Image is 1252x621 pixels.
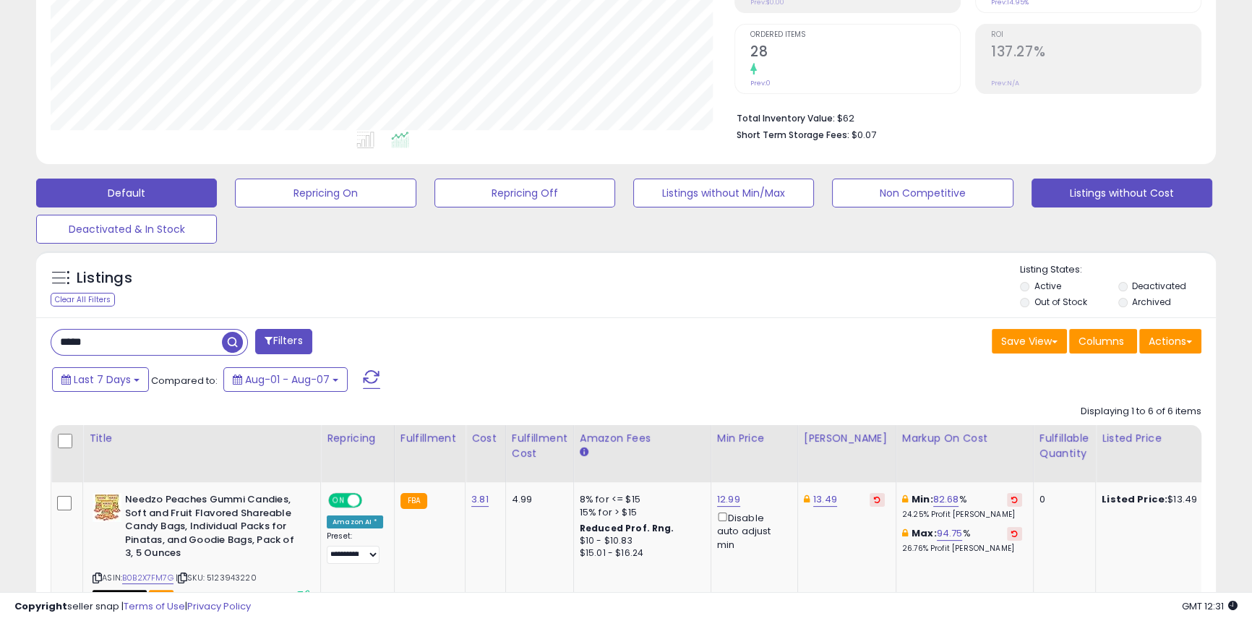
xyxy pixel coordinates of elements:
span: OFF [360,494,383,507]
button: Non Competitive [832,179,1013,207]
div: Fulfillment [400,431,459,446]
h2: 28 [750,43,960,63]
label: Deactivated [1132,280,1186,292]
b: Short Term Storage Fees: [737,129,849,141]
label: Out of Stock [1034,296,1086,308]
span: Ordered Items [750,31,960,39]
div: Amazon AI * [327,515,383,528]
a: 82.68 [933,492,959,507]
span: | SKU: 5123943220 [176,572,257,583]
small: Prev: 0 [750,79,771,87]
p: Listing States: [1020,263,1216,277]
div: [PERSON_NAME] [804,431,890,446]
div: Repricing [327,431,388,446]
div: Disable auto adjust min [717,510,786,552]
a: 13.49 [813,492,837,507]
div: Displaying 1 to 6 of 6 items [1081,405,1201,419]
button: Listings without Min/Max [633,179,814,207]
div: Clear All Filters [51,293,115,307]
span: Last 7 Days [74,372,131,387]
b: Max: [912,526,937,540]
div: % [902,493,1022,520]
div: $10 - $10.83 [580,535,700,547]
span: Compared to: [151,374,218,387]
div: Title [89,431,314,446]
button: Listings without Cost [1032,179,1212,207]
small: Prev: N/A [991,79,1019,87]
small: Amazon Fees. [580,446,588,459]
b: Listed Price: [1102,492,1167,506]
button: Default [36,179,217,207]
label: Archived [1132,296,1171,308]
th: The percentage added to the cost of goods (COGS) that forms the calculator for Min & Max prices. [896,425,1033,482]
strong: Copyright [14,599,67,613]
div: 0 [1039,493,1084,506]
a: 3.81 [471,492,489,507]
div: 8% for <= $15 [580,493,700,506]
b: Total Inventory Value: [737,112,835,124]
button: Columns [1069,329,1137,354]
li: $62 [737,108,1191,126]
div: 15% for > $15 [580,506,700,519]
b: Min: [912,492,933,506]
button: Repricing Off [434,179,615,207]
a: Privacy Policy [187,599,251,613]
span: ON [330,494,348,507]
div: Listed Price [1102,431,1227,446]
div: 4.99 [512,493,562,506]
div: Cost [471,431,499,446]
small: FBA [400,493,427,509]
p: 24.25% Profit [PERSON_NAME] [902,510,1022,520]
div: Preset: [327,531,383,564]
span: ROI [991,31,1201,39]
span: $0.07 [852,128,876,142]
span: 2025-08-15 12:31 GMT [1182,599,1238,613]
div: Fulfillment Cost [512,431,567,461]
b: Reduced Prof. Rng. [580,522,674,534]
div: % [902,527,1022,554]
div: Min Price [717,431,792,446]
button: Repricing On [235,179,416,207]
b: Needzo Peaches Gummi Candies, Soft and Fruit Flavored Shareable Candy Bags, Individual Packs for ... [125,493,301,564]
h5: Listings [77,268,132,288]
button: Last 7 Days [52,367,149,392]
button: Deactivated & In Stock [36,215,217,244]
a: 12.99 [717,492,740,507]
div: Amazon Fees [580,431,705,446]
img: 61htqd4ftRL._SL40_.jpg [93,493,121,522]
div: Fulfillable Quantity [1039,431,1089,461]
h2: 137.27% [991,43,1201,63]
div: $15.01 - $16.24 [580,547,700,560]
label: Active [1034,280,1060,292]
span: Columns [1079,334,1124,348]
a: Terms of Use [124,599,185,613]
button: Aug-01 - Aug-07 [223,367,348,392]
button: Filters [255,329,312,354]
div: seller snap | | [14,600,251,614]
div: $13.49 [1102,493,1222,506]
p: 26.76% Profit [PERSON_NAME] [902,544,1022,554]
div: Markup on Cost [902,431,1027,446]
a: 94.75 [937,526,963,541]
a: B0B2X7FM7G [122,572,173,584]
span: Aug-01 - Aug-07 [245,372,330,387]
button: Actions [1139,329,1201,354]
button: Save View [992,329,1067,354]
